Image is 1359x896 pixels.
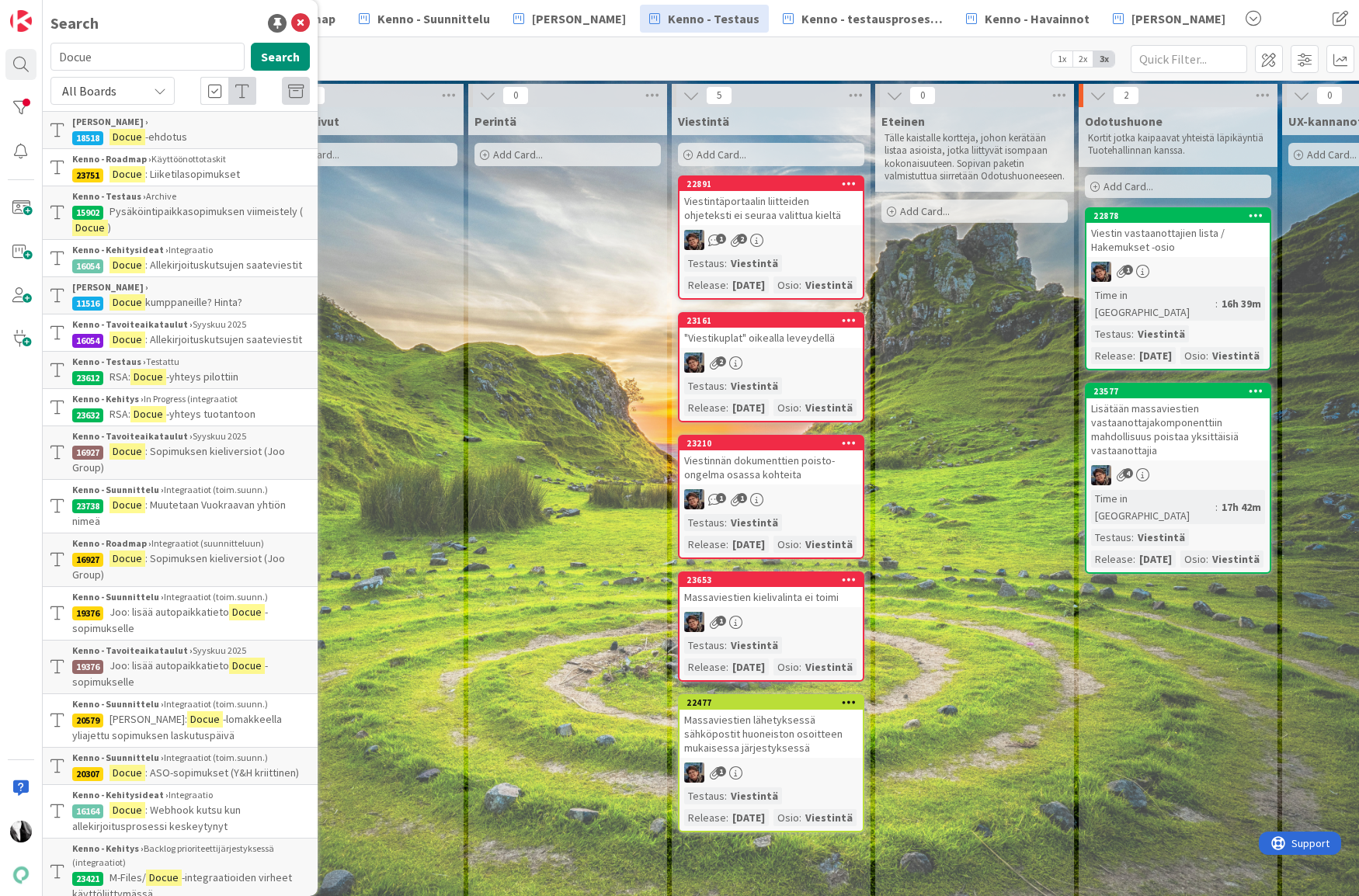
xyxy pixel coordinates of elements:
div: Release [1091,347,1133,364]
div: [DATE] [728,536,769,553]
div: 18518 [72,131,103,145]
span: : [1133,550,1135,568]
span: : [725,514,727,531]
span: : Sopimuksen kieliversiot (Joo Group) [72,444,285,474]
div: Release [684,536,726,553]
span: 2 [716,356,726,366]
mark: Docue [109,332,145,348]
div: 23161"Viestikuplat" oikealla leveydellä [679,314,863,348]
div: Viestintä [801,399,857,416]
div: Testaus [684,514,725,531]
mark: Docue [109,443,145,460]
div: Viestintä [727,637,782,654]
a: Kenno - Kehitys ›In Progress (integraatiot23632RSA:Docue-yhteys tuotantoon [43,389,318,425]
div: Testaus [684,787,725,804]
div: 23161 [679,314,863,328]
div: 23421 [72,872,103,886]
span: : [725,377,727,394]
span: : Sopimuksen kieliversiot (Joo Group) [72,551,285,582]
div: PP [1086,465,1270,485]
div: Time in [GEOGRAPHIC_DATA] [1091,287,1215,321]
div: 20307 [72,767,103,781]
span: : [726,658,728,675]
div: Release [1091,550,1133,568]
span: 4 [1123,468,1133,478]
div: 23577Lisätään massaviestien vastaanottajakomponenttiin mahdollisuus poistaa yksittäisiä vastaanot... [1086,384,1270,460]
a: Kenno - Suunnittelu [349,5,499,33]
div: PP [679,612,863,632]
span: All Boards [62,83,116,99]
a: [PERSON_NAME] [504,5,635,33]
mark: Docue [109,166,145,182]
span: : Muutetaan Vuokraavan yhtiön nimeä [72,498,286,528]
div: Syyskuu 2025 [72,429,310,443]
span: Kenno - Testaus [668,9,759,28]
span: RSA: [109,407,130,421]
div: 11516 [72,297,103,311]
div: Testaus [1091,325,1131,342]
a: Kenno - Suunnittelu ›Integraatiot (toim.suunn.)23738Docue: Muutetaan Vuokraavan yhtiön nimeä [43,480,318,533]
span: : [725,255,727,272]
span: M-Files/ [109,870,146,884]
div: Osio [773,658,799,675]
span: : [799,399,801,416]
div: Viestintä [727,377,782,394]
b: [PERSON_NAME] › [72,281,148,293]
div: [DATE] [728,658,769,675]
span: 0 [909,86,936,105]
span: 1 [716,234,726,244]
img: PP [684,352,704,373]
div: 15902 [72,206,103,220]
mark: Docue [109,257,145,273]
div: Viestintä [727,255,782,272]
span: Pysäköintipaikkasopimuksen viimeistely ( [109,204,303,218]
span: kumppaneille? Hinta? [145,295,242,309]
div: 20579 [72,714,103,728]
span: Support [33,2,71,21]
div: Testaus [1091,529,1131,546]
span: : Allekirjoituskutsujen saateviestit [145,258,302,272]
span: Kenno - Havainnot [985,9,1090,28]
b: Kenno - Kehitys › [72,393,144,405]
img: PP [684,612,704,632]
div: 22878Viestin vastaanottajien lista / Hakemukset -osio [1086,209,1270,257]
span: -yhteys pilottiin [166,370,238,384]
div: 23577 [1093,386,1270,397]
span: Eteinen [881,113,925,129]
div: Release [684,276,726,293]
span: 3x [1093,51,1114,67]
span: 1 [716,766,726,776]
div: Release [684,809,726,826]
span: : [1133,347,1135,364]
mark: Docue [109,497,145,513]
b: Kenno - Suunnittelu › [72,484,164,495]
div: Archive [72,189,310,203]
div: PP [1086,262,1270,282]
span: 2 [1113,86,1139,105]
b: Kenno - Roadmap › [72,153,151,165]
span: : [799,809,801,826]
div: Integraatiot (toim.suunn.) [72,751,310,765]
a: [PERSON_NAME] ›11516Docuekumppaneille? Hinta? [43,276,318,314]
div: 23210 [679,436,863,450]
b: Kenno - Suunnittelu › [72,698,164,710]
div: Viestin vastaanottajien lista / Hakemukset -osio [1086,223,1270,257]
span: : ASO-sopimukset (Y&H kriittinen) [145,766,299,780]
span: Add Card... [900,204,950,218]
span: : [1206,347,1208,364]
div: Time in [GEOGRAPHIC_DATA] [1091,490,1215,524]
div: Search [50,12,99,35]
div: Release [684,658,726,675]
div: Integraatio [72,243,310,257]
span: Kenno - testausprosessi/Featureflagit [801,9,943,28]
a: Kenno - Tavoiteaikataulut ›Syyskuu 202516927Docue: Sopimuksen kieliversiot (Joo Group) [43,425,318,480]
img: PP [1091,262,1111,282]
div: 22891Viestintäportaalin liitteiden ohjeteksti ei seuraa valittua kieltä [679,177,863,225]
span: [PERSON_NAME]: [109,712,187,726]
img: Visit kanbanzone.com [10,10,32,32]
div: [DATE] [728,809,769,826]
div: Viestintä [801,536,857,553]
b: Kenno - Kehitysideat › [72,244,169,255]
div: Osio [773,399,799,416]
span: 0 [1316,86,1343,105]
